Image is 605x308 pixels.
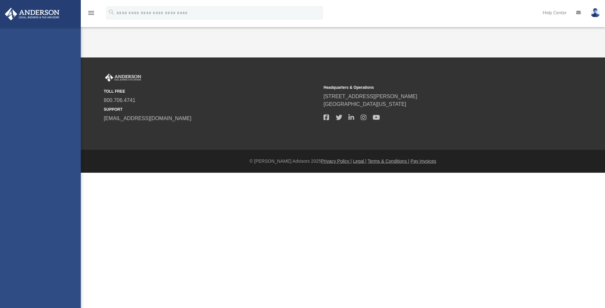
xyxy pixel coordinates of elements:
a: [STREET_ADDRESS][PERSON_NAME] [324,94,417,99]
small: TOLL FREE [104,88,319,94]
a: Terms & Conditions | [368,159,409,164]
small: Headquarters & Operations [324,85,539,90]
a: Legal | [353,159,366,164]
a: [EMAIL_ADDRESS][DOMAIN_NAME] [104,116,191,121]
i: menu [87,9,95,17]
small: SUPPORT [104,107,319,112]
i: search [108,9,115,16]
a: Pay Invoices [410,159,436,164]
div: © [PERSON_NAME] Advisors 2025 [81,158,605,165]
a: 800.706.4741 [104,98,135,103]
img: User Pic [590,8,600,17]
a: Privacy Policy | [321,159,352,164]
img: Anderson Advisors Platinum Portal [104,74,143,82]
a: [GEOGRAPHIC_DATA][US_STATE] [324,101,406,107]
a: menu [87,12,95,17]
img: Anderson Advisors Platinum Portal [3,8,61,20]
